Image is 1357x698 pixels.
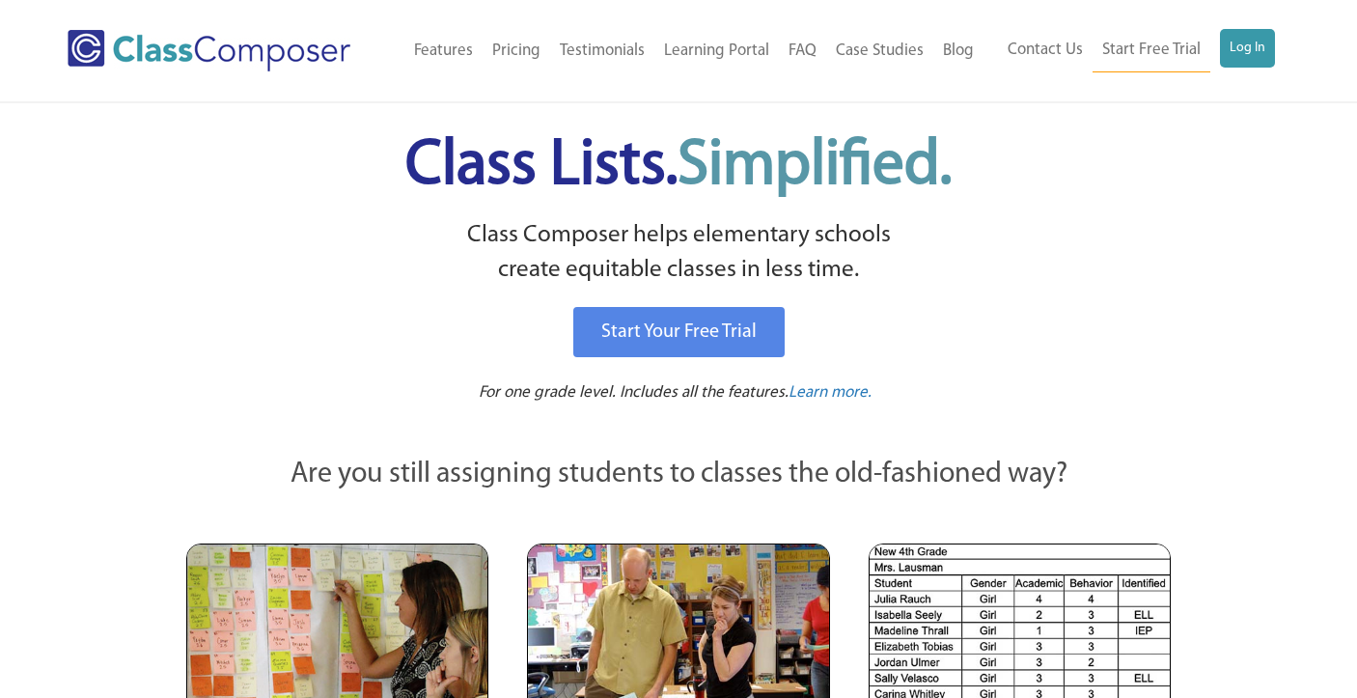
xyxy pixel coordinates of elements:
a: FAQ [779,30,826,72]
a: Blog [933,30,983,72]
nav: Header Menu [983,29,1274,72]
a: Start Free Trial [1093,29,1210,72]
a: Log In [1220,29,1275,68]
a: Learning Portal [654,30,779,72]
p: Class Composer helps elementary schools create equitable classes in less time. [183,218,1174,289]
span: Start Your Free Trial [601,322,757,342]
p: Are you still assigning students to classes the old-fashioned way? [186,454,1171,496]
a: Start Your Free Trial [573,307,785,357]
a: Learn more. [789,381,872,405]
a: Testimonials [550,30,654,72]
a: Case Studies [826,30,933,72]
nav: Header Menu [388,30,984,72]
a: Features [404,30,483,72]
span: Learn more. [789,384,872,401]
a: Contact Us [998,29,1093,71]
span: For one grade level. Includes all the features. [479,384,789,401]
img: Class Composer [68,30,350,71]
a: Pricing [483,30,550,72]
span: Class Lists. [405,135,952,198]
span: Simplified. [678,135,952,198]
